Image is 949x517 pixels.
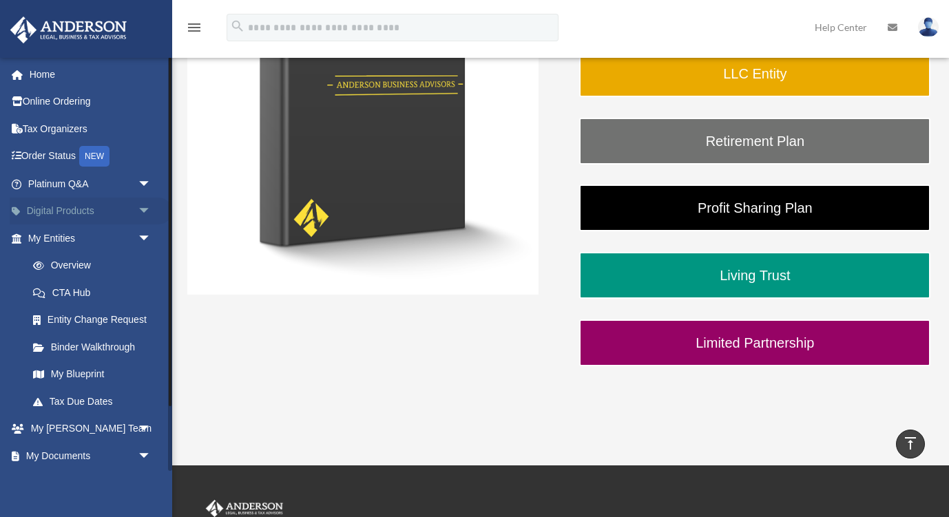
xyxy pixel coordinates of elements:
a: Digital Productsarrow_drop_down [10,198,172,225]
a: My Blueprint [19,361,172,388]
a: Binder Walkthrough [19,333,165,361]
span: arrow_drop_down [138,224,165,253]
a: CTA Hub [19,279,172,306]
a: Tax Organizers [10,115,172,143]
img: User Pic [918,17,939,37]
a: Online Learningarrow_drop_down [10,469,172,497]
a: Tax Due Dates [19,388,172,415]
a: Living Trust [579,252,930,299]
span: arrow_drop_down [138,415,165,443]
a: menu [186,24,202,36]
i: menu [186,19,202,36]
a: vertical_align_top [896,430,925,458]
span: arrow_drop_down [138,442,165,470]
a: Retirement Plan [579,118,930,165]
span: arrow_drop_down [138,469,165,498]
span: arrow_drop_down [138,198,165,226]
a: Overview [19,252,172,279]
a: My Documentsarrow_drop_down [10,442,172,469]
a: Limited Partnership [579,319,930,366]
a: Home [10,61,172,88]
a: Online Ordering [10,88,172,116]
i: search [230,19,245,34]
span: arrow_drop_down [138,170,165,198]
a: My Entitiesarrow_drop_down [10,224,172,252]
a: Entity Change Request [19,306,172,334]
img: Anderson Advisors Platinum Portal [6,17,131,43]
a: Platinum Q&Aarrow_drop_down [10,170,172,198]
i: vertical_align_top [902,435,919,452]
div: NEW [79,146,109,167]
a: Order StatusNEW [10,143,172,171]
a: LLC Entity [579,50,930,97]
a: Profit Sharing Plan [579,184,930,231]
a: My [PERSON_NAME] Teamarrow_drop_down [10,415,172,443]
